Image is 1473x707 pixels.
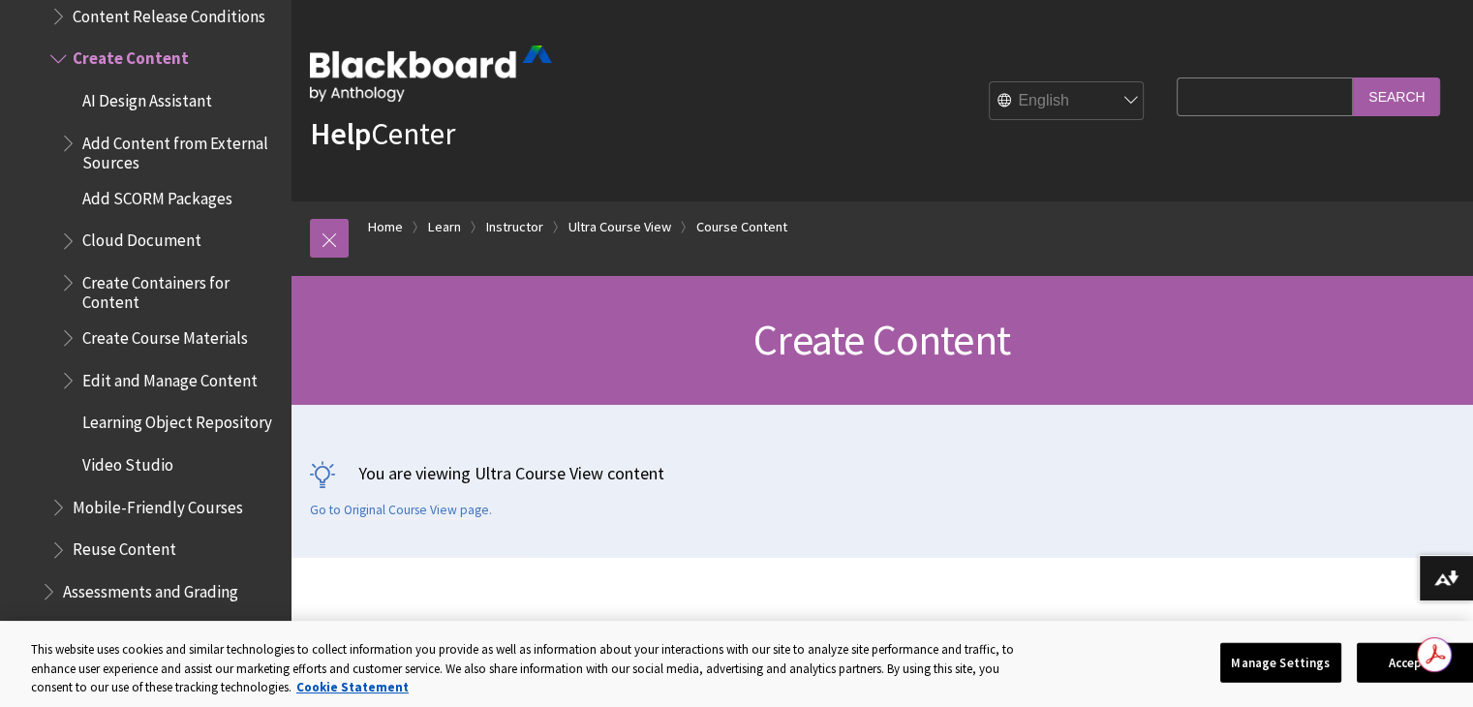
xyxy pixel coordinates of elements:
a: Ultra Course View [568,215,671,239]
button: Manage Settings [1220,642,1341,683]
a: Home [368,215,403,239]
span: Create Content [73,43,189,69]
span: Create Containers for Content [82,266,277,312]
a: More information about your privacy, opens in a new tab [296,679,409,695]
a: Instructor [486,215,543,239]
span: Add Content from External Sources [82,127,277,172]
span: Interact with Students [63,618,224,644]
span: Video Studio [82,448,173,475]
a: Course Content [696,215,787,239]
span: Mobile-Friendly Courses [73,491,243,517]
span: AI Design Assistant [82,84,212,110]
p: You are viewing Ultra Course View content [310,461,1454,485]
span: Edit and Manage Content [82,364,258,390]
span: Create Content [753,313,1010,366]
span: Reuse Content [73,534,176,560]
img: Blackboard by Anthology [310,46,552,102]
div: This website uses cookies and similar technologies to collect information you provide as well as ... [31,640,1031,697]
a: HelpCenter [310,114,455,153]
strong: Help [310,114,371,153]
a: Go to Original Course View page. [310,502,492,519]
span: Assessments and Grading [63,575,238,601]
a: Learn [428,215,461,239]
span: Add SCORM Packages [82,182,232,208]
span: Create Course Materials [82,322,248,348]
select: Site Language Selector [990,82,1145,121]
input: Search [1353,77,1440,115]
span: Learning Object Repository [82,407,272,433]
span: Cloud Document [82,225,201,251]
